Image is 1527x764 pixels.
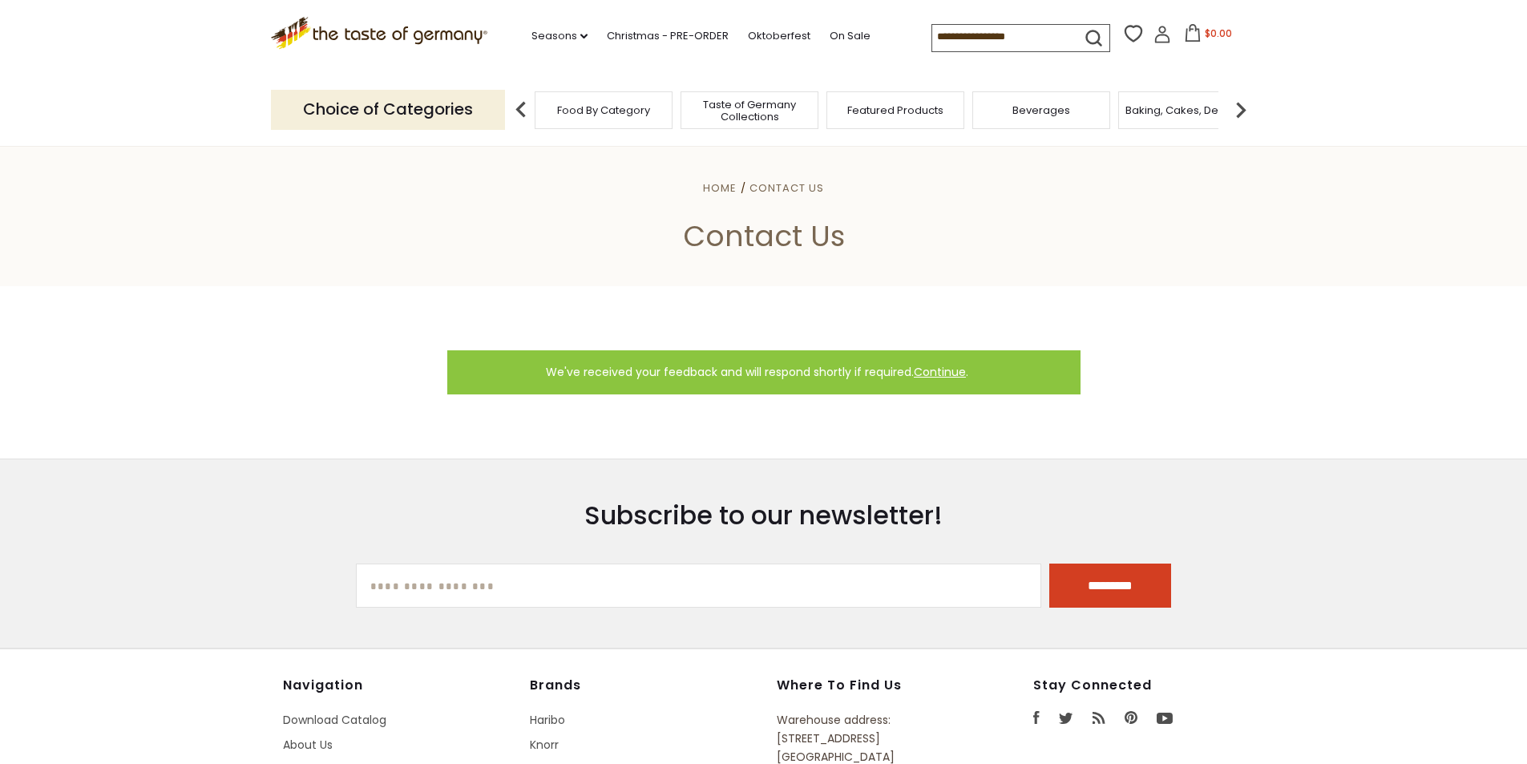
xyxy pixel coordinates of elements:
[505,94,537,126] img: previous arrow
[271,90,505,129] p: Choice of Categories
[685,99,814,123] a: Taste of Germany Collections
[447,350,1081,394] div: We've received your feedback and will respond shortly if required. .
[50,218,1477,254] h1: Contact Us
[283,737,333,753] a: About Us
[777,677,959,693] h4: Where to find us
[1174,24,1242,48] button: $0.00
[748,27,810,45] a: Oktoberfest
[283,677,514,693] h4: Navigation
[914,364,966,380] a: Continue
[356,499,1172,532] h3: Subscribe to our newsletter!
[283,712,386,728] a: Download Catalog
[847,104,943,116] a: Featured Products
[1225,94,1257,126] img: next arrow
[530,677,761,693] h4: Brands
[530,737,559,753] a: Knorr
[830,27,871,45] a: On Sale
[749,180,824,196] a: Contact Us
[557,104,650,116] a: Food By Category
[530,712,565,728] a: Haribo
[1033,677,1245,693] h4: Stay Connected
[703,180,737,196] a: Home
[1012,104,1070,116] a: Beverages
[531,27,588,45] a: Seasons
[1125,104,1250,116] a: Baking, Cakes, Desserts
[1205,26,1232,40] span: $0.00
[607,27,729,45] a: Christmas - PRE-ORDER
